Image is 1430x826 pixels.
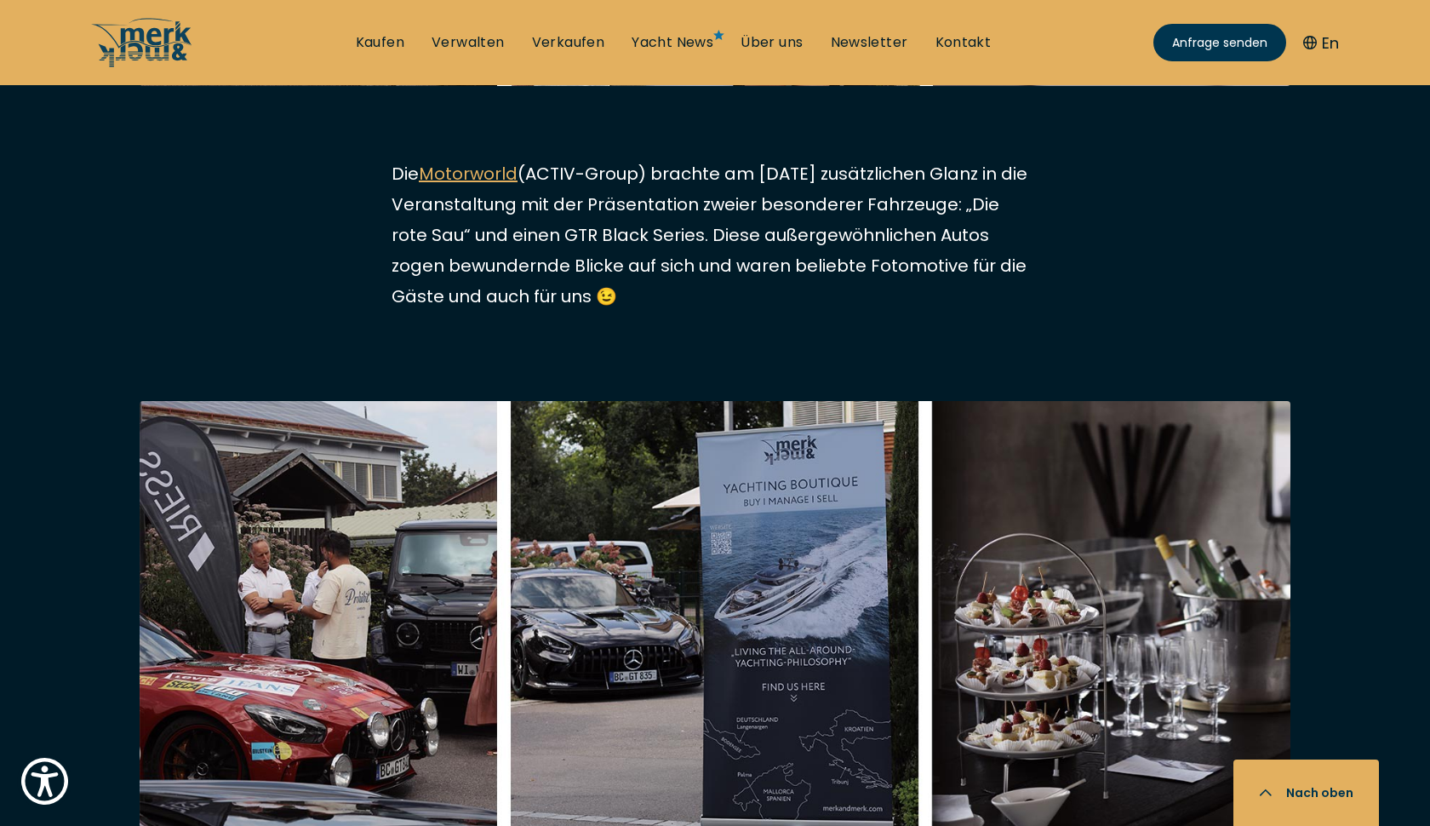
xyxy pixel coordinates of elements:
a: Anfrage senden [1153,24,1286,61]
a: Motorworld [419,162,518,186]
a: Yacht News [632,33,713,52]
p: Die (ACTIV-Group) brachte am [DATE] zusätzlichen Glanz in die Veranstaltung mit der Präsentation ... [392,158,1038,312]
a: Kontakt [935,33,992,52]
button: En [1303,32,1339,54]
a: Kaufen [356,33,404,52]
a: Über uns [741,33,803,52]
button: Nach oben [1233,760,1379,826]
button: Show Accessibility Preferences [17,754,72,809]
a: Verkaufen [532,33,605,52]
span: Anfrage senden [1172,34,1267,52]
a: Newsletter [831,33,908,52]
a: Verwalten [432,33,505,52]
